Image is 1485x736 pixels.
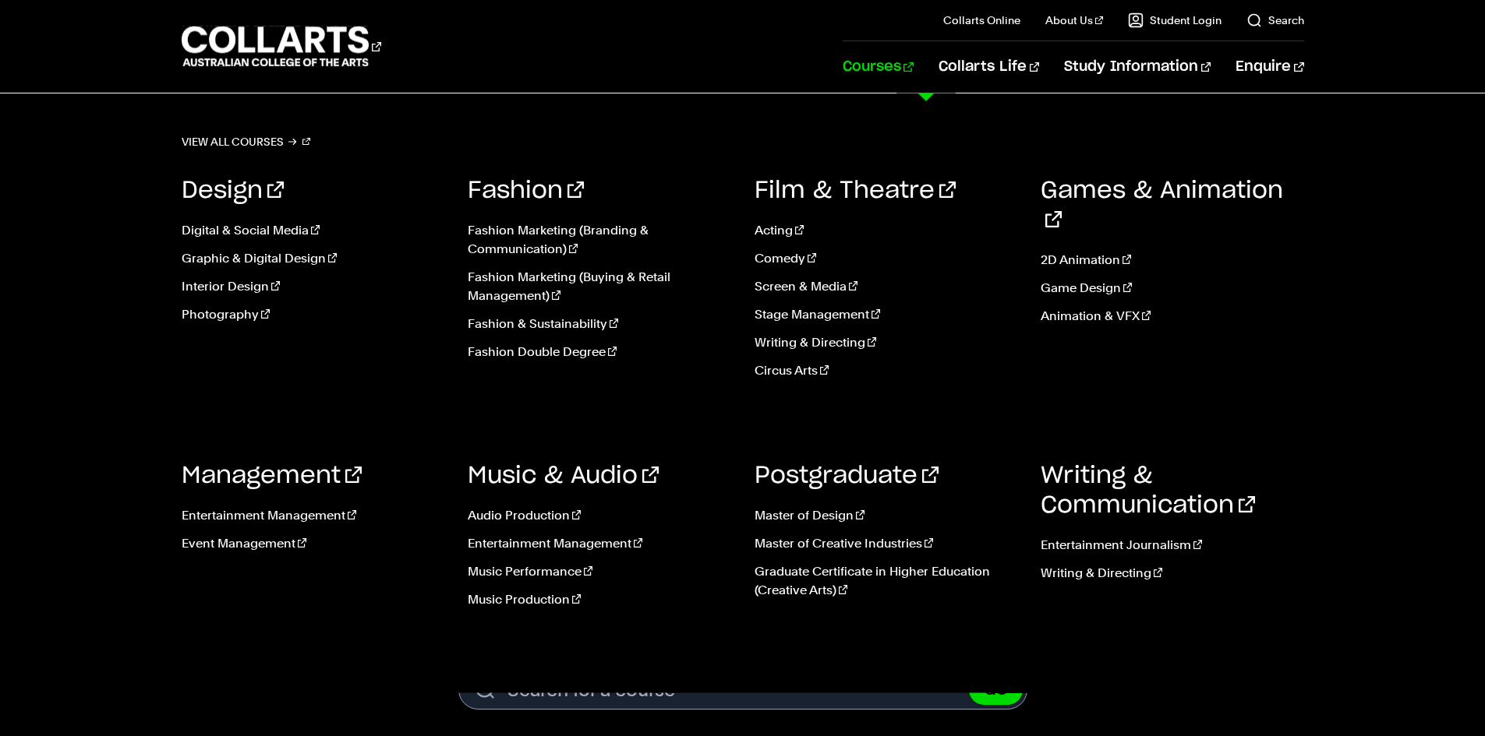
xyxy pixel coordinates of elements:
a: Collarts Online [943,12,1020,28]
a: Writing & Directing [1041,564,1304,583]
a: Study Information [1064,41,1211,93]
a: Writing & Communication [1041,464,1255,517]
a: Photography [182,305,445,324]
a: Games & Animation [1041,179,1283,232]
a: Management [182,464,362,488]
a: Music Production [468,590,731,609]
a: Postgraduate [755,464,939,488]
a: Digital & Social Media [182,221,445,240]
a: Search [1246,12,1304,28]
a: Event Management [182,534,445,553]
a: Interior Design [182,277,445,296]
a: Entertainment Management [182,506,445,525]
a: About Us [1045,12,1103,28]
a: Fashion Marketing (Branding & Communication) [468,221,731,259]
a: Entertainment Journalism [1041,536,1304,555]
a: Circus Arts [755,361,1018,380]
a: Graphic & Digital Design [182,249,445,268]
a: 2D Animation [1041,251,1304,269]
a: Writing & Directing [755,333,1018,352]
a: Graduate Certificate in Higher Education (Creative Arts) [755,562,1018,600]
a: Enquire [1236,41,1303,93]
a: Comedy [755,249,1018,268]
a: Fashion & Sustainability [468,315,731,333]
a: Fashion Double Degree [468,343,731,361]
a: Screen & Media [755,277,1018,296]
a: Acting [755,221,1018,240]
a: Animation & VFX [1041,307,1304,326]
a: Film & Theatre [755,179,956,202]
div: Go to homepage [182,24,381,69]
a: Fashion [468,179,584,202]
a: Music Performance [468,562,731,581]
a: Entertainment Management [468,534,731,553]
a: Fashion Marketing (Buying & Retail Management) [468,268,731,305]
a: Music & Audio [468,464,659,488]
a: Collarts Life [939,41,1039,93]
a: Student Login [1128,12,1222,28]
a: View all courses [182,131,311,153]
a: Design [182,179,284,202]
a: Stage Management [755,305,1018,324]
a: Game Design [1041,279,1304,298]
a: Master of Creative Industries [755,534,1018,553]
a: Master of Design [755,506,1018,525]
a: Audio Production [468,506,731,525]
a: Courses [843,41,914,93]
